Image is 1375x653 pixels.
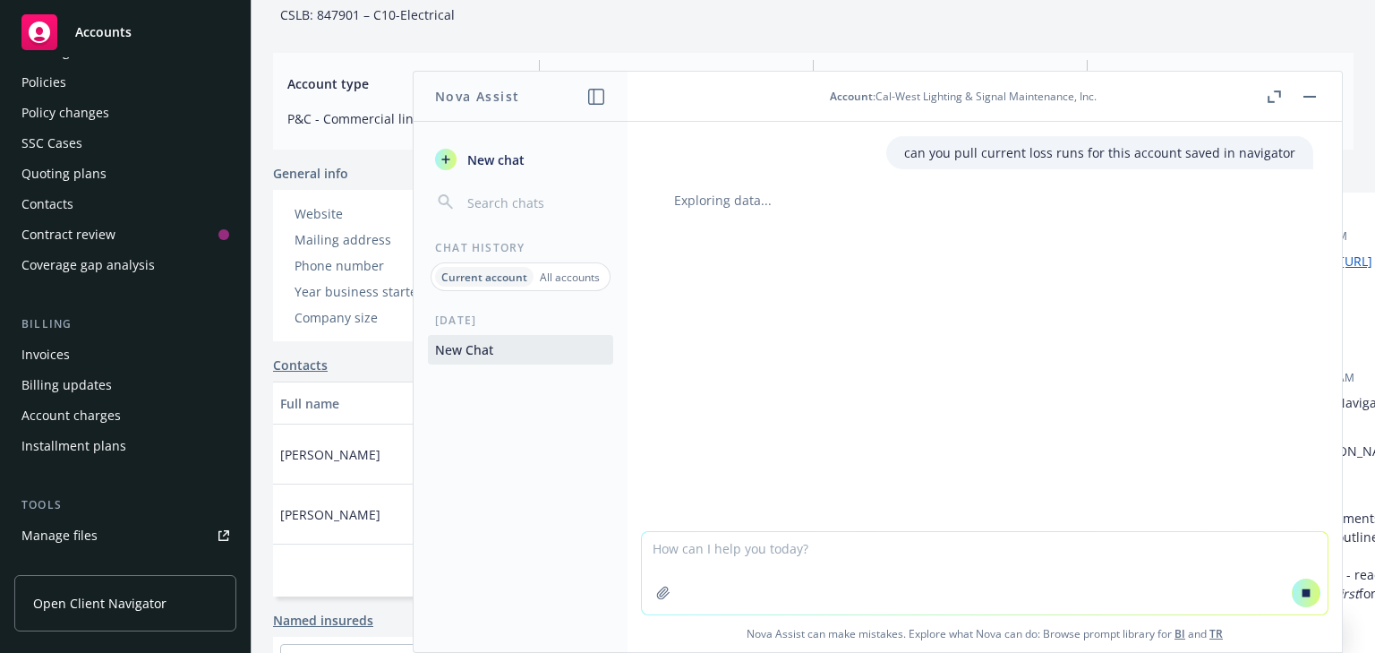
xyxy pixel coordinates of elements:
h1: Nova Assist [435,87,519,106]
div: Policy checking [21,552,112,580]
span: [PERSON_NAME] [280,445,380,464]
a: Manage files [14,521,236,550]
div: Coverage gap analysis [21,251,155,279]
a: Accounts [14,7,236,57]
a: Contacts [273,356,328,374]
input: Search chats [464,190,606,215]
div: SSC Cases [21,129,82,158]
button: New chat [428,143,613,176]
a: Billing updates [14,371,236,400]
div: [DATE] [414,313,628,328]
span: Open Client Navigator [33,594,167,613]
a: Invoices [14,340,236,369]
div: Mailing address [295,230,442,249]
span: Account [830,89,873,104]
span: P&C - Commercial lines [287,109,517,128]
div: Invoices [21,340,70,369]
div: Installment plans [21,432,126,460]
div: Manage files [21,521,98,550]
a: Policy checking [14,552,236,580]
div: Policy changes [21,99,109,127]
a: BI [1174,626,1185,641]
em: first [1336,585,1359,602]
a: Named insureds [273,611,373,630]
div: Phone number [295,256,442,275]
a: Policies [14,68,236,97]
div: Contract review [21,220,115,249]
div: Billing [14,315,236,333]
span: [PERSON_NAME] [280,505,380,524]
div: Company size [295,308,442,327]
a: Contract review [14,220,236,249]
div: Contacts [21,190,73,219]
button: New Chat [428,335,613,365]
a: Account charges [14,401,236,430]
a: Installment plans [14,432,236,460]
span: General info [273,164,348,183]
p: All accounts [540,270,600,285]
span: Account type [287,74,517,93]
div: Year business started [295,282,442,301]
div: Billing updates [21,371,112,400]
button: Full name [273,382,435,425]
div: Exploring data... [656,191,1313,210]
a: Quoting plans [14,159,236,188]
div: Tools [14,496,236,514]
div: Account charges [21,401,121,430]
a: Contacts [14,190,236,219]
div: Policies [21,68,66,97]
a: SSC Cases [14,129,236,158]
span: New chat [464,150,525,169]
div: Full name [280,394,408,413]
a: TR [1209,626,1223,641]
a: Policy changes [14,99,236,127]
span: Accounts [75,25,132,39]
div: Website [295,204,442,223]
p: can you pull current loss runs for this account saved in navigator [904,143,1295,162]
div: : Cal-West Lighting & Signal Maintenance, Inc. [830,89,1097,104]
div: Chat History [414,240,628,255]
a: Coverage gap analysis [14,251,236,279]
div: Quoting plans [21,159,107,188]
p: Current account [441,270,527,285]
span: Nova Assist can make mistakes. Explore what Nova can do: Browse prompt library for and [635,615,1335,652]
